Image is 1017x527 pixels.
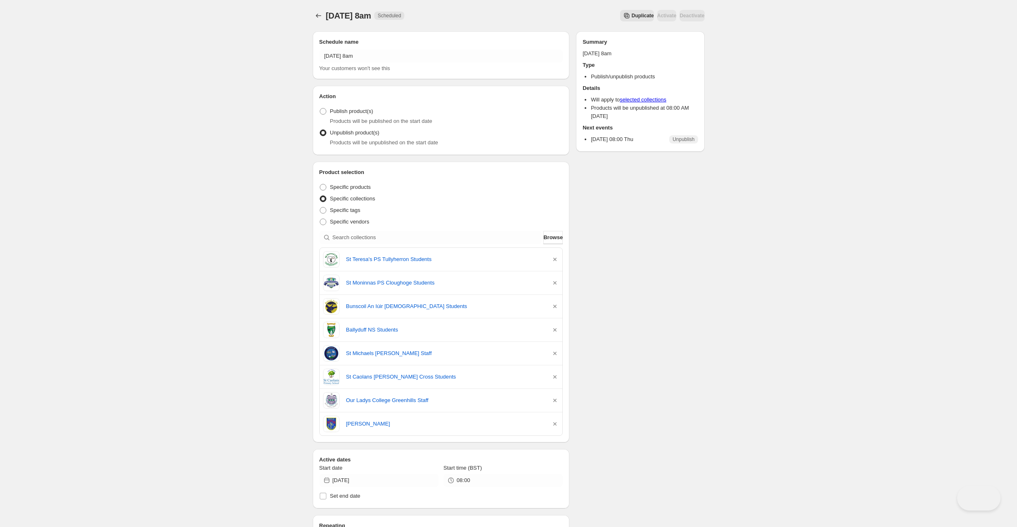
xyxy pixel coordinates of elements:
h2: Schedule name [319,38,563,46]
p: [DATE] 08:00 Thu [591,135,633,144]
span: Scheduled [378,12,401,19]
a: St Caolans [PERSON_NAME] Cross Students [346,373,545,381]
a: St Moninnas PS Cloughoge Students [346,279,545,287]
h2: Type [583,61,698,69]
span: Specific vendors [330,219,369,225]
h2: Details [583,84,698,92]
span: Start date [319,465,342,471]
span: Products will be unpublished on the start date [330,139,438,146]
button: Schedules [313,10,324,21]
h2: Next events [583,124,698,132]
button: Secondary action label [620,10,654,21]
span: [DATE] 8am [326,11,371,20]
input: Search collections [333,231,542,244]
li: Will apply to [591,96,698,104]
span: Unpublish product(s) [330,129,380,136]
h2: Active dates [319,456,563,464]
span: Set end date [330,493,361,499]
a: [PERSON_NAME] [346,420,545,428]
h2: Summary [583,38,698,46]
span: Products will be published on the start date [330,118,432,124]
a: selected collections [620,96,666,103]
a: Bunscoil An Iúir [DEMOGRAPHIC_DATA] Students [346,302,545,311]
span: Publish product(s) [330,108,373,114]
a: St Michaels [PERSON_NAME] Staff [346,349,545,358]
li: Publish/unpublish products [591,73,698,81]
span: Browse [543,233,563,242]
p: [DATE] 8am [583,49,698,58]
a: St Teresa's PS Tullyherron Students [346,255,545,263]
span: Unpublish [672,136,694,143]
span: Duplicate [632,12,654,19]
li: Products will be unpublished at 08:00 AM [DATE] [591,104,698,120]
a: Ballyduff NS Students [346,326,545,334]
span: Specific tags [330,207,361,213]
h2: Action [319,92,563,101]
button: Browse [543,231,563,244]
span: Your customers won't see this [319,65,390,71]
span: Start time (BST) [444,465,482,471]
iframe: Toggle Customer Support [957,486,1000,511]
span: Specific collections [330,195,375,202]
h2: Product selection [319,168,563,176]
span: Specific products [330,184,371,190]
a: Our Ladys College Greenhills Staff [346,396,545,405]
